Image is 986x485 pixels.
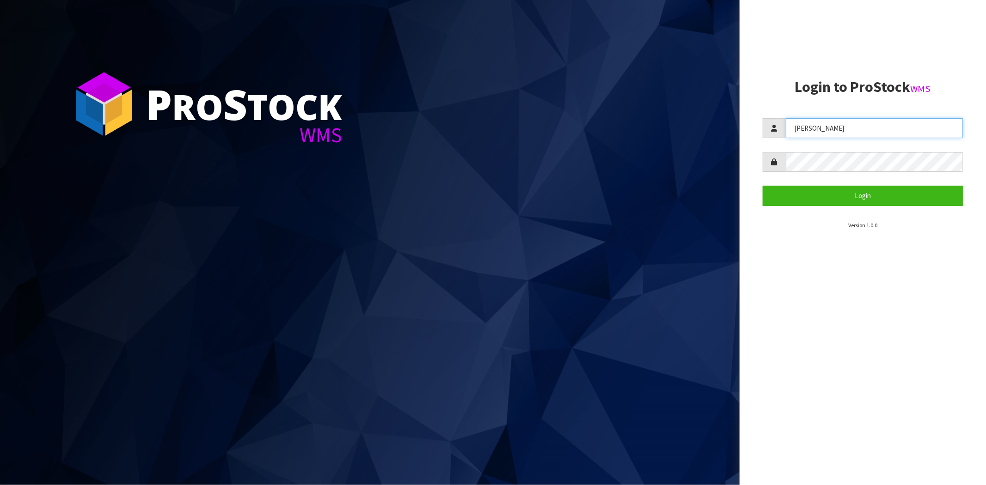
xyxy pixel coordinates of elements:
[223,76,247,132] span: S
[146,76,172,132] span: P
[763,79,963,95] h2: Login to ProStock
[146,125,342,145] div: WMS
[848,222,877,229] small: Version 1.0.0
[763,186,963,206] button: Login
[146,83,342,125] div: ro tock
[910,83,931,95] small: WMS
[69,69,139,139] img: ProStock Cube
[786,118,963,138] input: Username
